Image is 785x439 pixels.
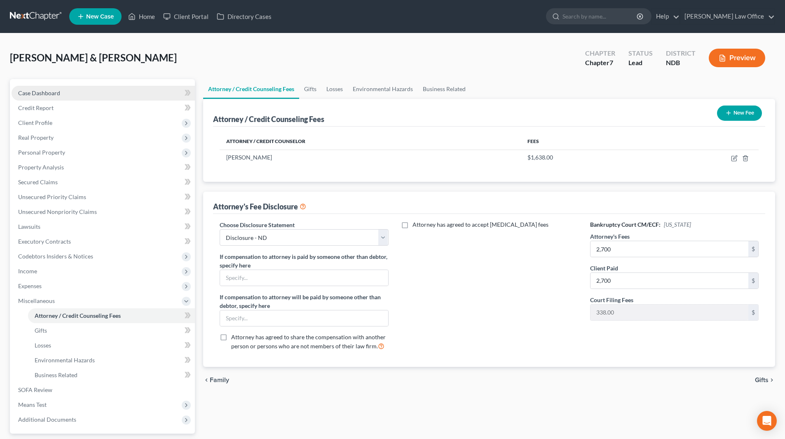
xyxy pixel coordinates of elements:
[35,371,77,378] span: Business Related
[18,401,47,408] span: Means Test
[35,312,121,319] span: Attorney / Credit Counseling Fees
[590,264,618,272] label: Client Paid
[628,49,653,58] div: Status
[527,138,539,144] span: Fees
[231,333,386,350] span: Attorney has agreed to share the compensation with another person or persons who are not members ...
[748,241,758,257] div: $
[220,221,295,229] label: Choose Disclosure Statement
[18,238,71,245] span: Executory Contracts
[18,208,97,215] span: Unsecured Nonpriority Claims
[28,323,195,338] a: Gifts
[527,154,553,161] span: $1,638.00
[18,223,40,230] span: Lawsuits
[203,377,229,383] button: chevron_left Family
[18,134,54,141] span: Real Property
[590,221,759,229] h6: Bankruptcy Court CM/ECF:
[213,114,324,124] div: Attorney / Credit Counseling Fees
[609,59,613,66] span: 7
[28,308,195,323] a: Attorney / Credit Counseling Fees
[28,338,195,353] a: Losses
[203,377,210,383] i: chevron_left
[590,296,633,304] label: Court Filing Fees
[18,297,55,304] span: Miscellaneous
[585,58,615,68] div: Chapter
[709,49,765,67] button: Preview
[418,79,471,99] a: Business Related
[591,305,748,320] input: 0.00
[18,193,86,200] span: Unsecured Priority Claims
[226,154,272,161] span: [PERSON_NAME]
[35,327,47,334] span: Gifts
[666,49,696,58] div: District
[210,377,229,383] span: Family
[213,9,276,24] a: Directory Cases
[664,221,691,228] span: [US_STATE]
[769,377,775,383] i: chevron_right
[12,160,195,175] a: Property Analysis
[12,204,195,219] a: Unsecured Nonpriority Claims
[220,310,388,326] input: Specify...
[12,190,195,204] a: Unsecured Priority Claims
[299,79,321,99] a: Gifts
[652,9,680,24] a: Help
[666,58,696,68] div: NDB
[717,106,762,121] button: New Fee
[28,353,195,368] a: Environmental Hazards
[18,416,76,423] span: Additional Documents
[18,178,58,185] span: Secured Claims
[748,305,758,320] div: $
[12,175,195,190] a: Secured Claims
[35,357,95,364] span: Environmental Hazards
[18,164,64,171] span: Property Analysis
[348,79,418,99] a: Environmental Hazards
[18,386,52,393] span: SOFA Review
[159,9,213,24] a: Client Portal
[12,86,195,101] a: Case Dashboard
[321,79,348,99] a: Losses
[755,377,775,383] button: Gifts chevron_right
[18,104,54,111] span: Credit Report
[10,52,177,63] span: [PERSON_NAME] & [PERSON_NAME]
[220,270,388,286] input: Specify...
[124,9,159,24] a: Home
[220,252,388,270] label: If compensation to attorney is paid by someone other than debtor, specify here
[591,273,748,289] input: 0.00
[86,14,114,20] span: New Case
[213,202,306,211] div: Attorney's Fee Disclosure
[591,241,748,257] input: 0.00
[12,234,195,249] a: Executory Contracts
[18,282,42,289] span: Expenses
[755,377,769,383] span: Gifts
[12,383,195,397] a: SOFA Review
[35,342,51,349] span: Losses
[18,119,52,126] span: Client Profile
[412,221,548,228] span: Attorney has agreed to accept [MEDICAL_DATA] fees
[590,232,630,241] label: Attorney's Fees
[12,219,195,234] a: Lawsuits
[226,138,305,144] span: Attorney / Credit Counselor
[18,253,93,260] span: Codebtors Insiders & Notices
[18,89,60,96] span: Case Dashboard
[757,411,777,431] div: Open Intercom Messenger
[203,79,299,99] a: Attorney / Credit Counseling Fees
[562,9,638,24] input: Search by name...
[18,149,65,156] span: Personal Property
[28,368,195,383] a: Business Related
[585,49,615,58] div: Chapter
[748,273,758,289] div: $
[628,58,653,68] div: Lead
[220,293,388,310] label: If compensation to attorney will be paid by someone other than debtor, specify here
[680,9,775,24] a: [PERSON_NAME] Law Office
[12,101,195,115] a: Credit Report
[18,268,37,275] span: Income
